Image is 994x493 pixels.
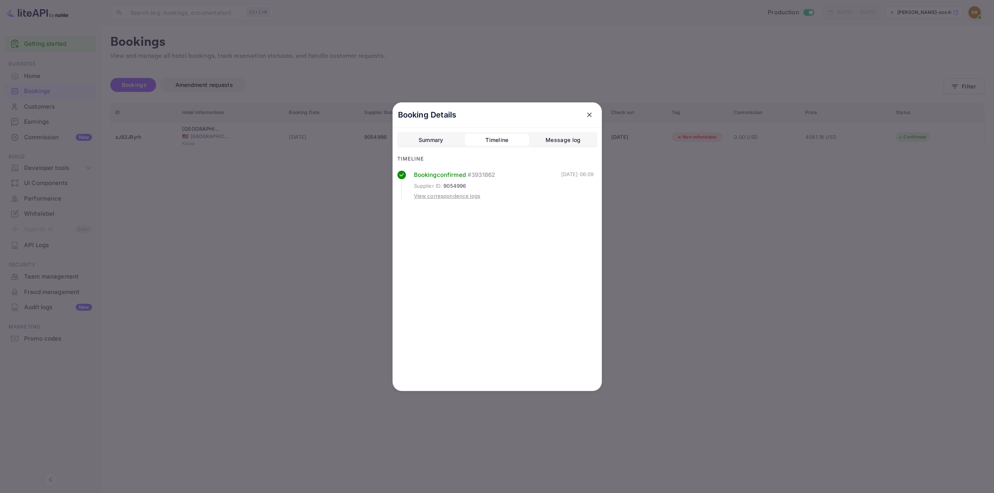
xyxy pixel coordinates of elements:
p: Booking Details [398,109,457,121]
div: Summary [419,135,443,145]
div: [DATE] 06:09 [561,171,594,200]
div: View correspondence logs [414,192,481,200]
div: Timeline [485,135,508,145]
span: 9054996 [443,182,466,190]
button: Timeline [465,134,529,146]
div: Timeline [397,155,597,163]
div: Message log [546,135,580,145]
button: close [582,108,596,122]
span: Supplier ID : [414,182,442,190]
div: Booking confirmed [414,171,561,180]
span: # 3931862 [467,171,495,180]
button: Message log [531,134,595,146]
button: Summary [399,134,463,146]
